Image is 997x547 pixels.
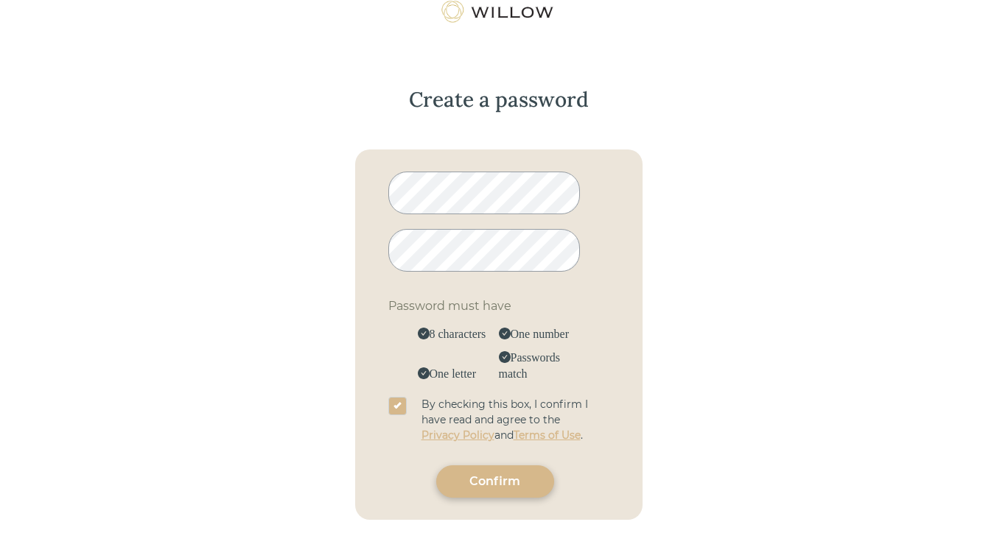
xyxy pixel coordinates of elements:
[421,428,494,442] a: Privacy Policy
[418,362,499,386] div: One letter
[409,86,589,113] div: Create a password
[453,473,537,490] div: Confirm
[418,322,499,346] div: 8 characters
[514,428,581,442] a: Terms of Use
[421,397,595,443] div: By checking this box, I confirm I have read and agree to the and .
[499,328,511,339] span: check-circle
[436,465,554,498] button: Confirm
[499,351,511,363] span: check-circle
[421,428,494,443] div: Privacy Policy
[499,322,580,346] div: One number
[418,367,430,379] span: check-circle
[499,346,580,386] div: Passwords match
[388,297,511,315] div: Password must have
[514,428,581,443] div: Terms of Use
[418,328,430,339] span: check-circle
